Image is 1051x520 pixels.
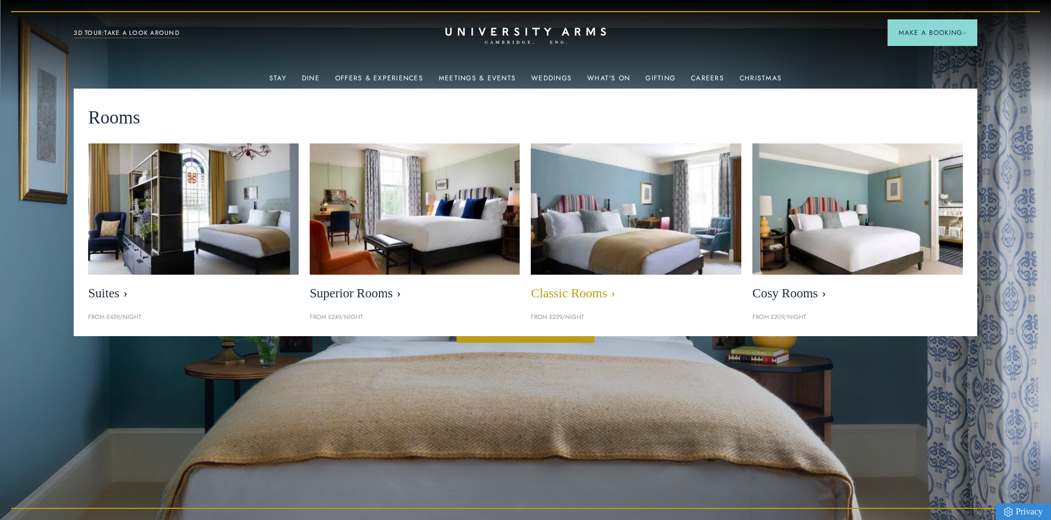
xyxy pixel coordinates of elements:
[587,74,630,89] a: What's On
[752,143,963,275] img: image-0c4e569bfe2498b75de12d7d88bf10a1f5f839d4-400x250-jpg
[740,74,782,89] a: Christmas
[310,143,520,275] img: image-5bdf0f703dacc765be5ca7f9d527278f30b65e65-400x250-jpg
[88,143,299,307] a: image-21e87f5add22128270780cf7737b92e839d7d65d-400x250-jpg Suites
[310,312,520,322] p: From £249/night
[645,74,675,89] a: Gifting
[88,103,140,132] span: Rooms
[752,143,963,307] a: image-0c4e569bfe2498b75de12d7d88bf10a1f5f839d4-400x250-jpg Cosy Rooms
[310,143,520,307] a: image-5bdf0f703dacc765be5ca7f9d527278f30b65e65-400x250-jpg Superior Rooms
[531,286,741,301] span: Classic Rooms
[531,312,741,322] p: From £229/night
[88,286,299,301] span: Suites
[269,74,286,89] a: Stay
[439,74,516,89] a: Meetings & Events
[899,28,966,38] span: Make a Booking
[1004,507,1013,517] img: Privacy
[531,143,741,307] a: image-7eccef6fe4fe90343db89eb79f703814c40db8b4-400x250-jpg Classic Rooms
[310,286,520,301] span: Superior Rooms
[88,312,299,322] p: From £459/night
[88,143,299,275] img: image-21e87f5add22128270780cf7737b92e839d7d65d-400x250-jpg
[74,28,180,38] a: 3D TOUR:TAKE A LOOK AROUND
[531,74,572,89] a: Weddings
[691,74,724,89] a: Careers
[445,28,606,45] a: Home
[302,74,320,89] a: Dine
[515,133,757,285] img: image-7eccef6fe4fe90343db89eb79f703814c40db8b4-400x250-jpg
[752,312,963,322] p: From £209/night
[335,74,423,89] a: Offers & Experiences
[996,503,1051,520] a: Privacy
[888,19,977,46] button: Make a BookingArrow icon
[962,31,966,35] img: Arrow icon
[752,286,963,301] span: Cosy Rooms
